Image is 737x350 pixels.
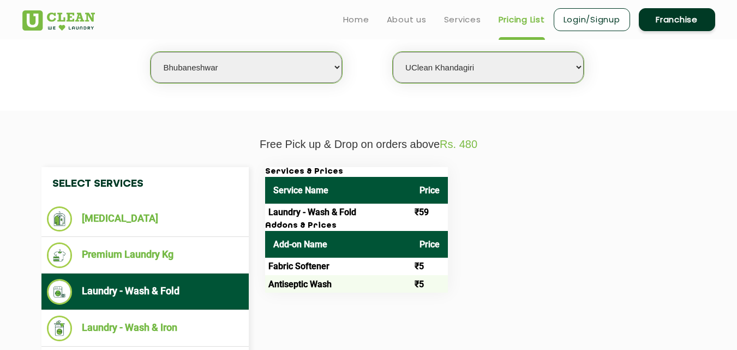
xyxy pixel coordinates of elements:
[41,167,249,201] h4: Select Services
[265,258,411,275] td: Fabric Softener
[47,316,73,341] img: Laundry - Wash & Iron
[47,279,73,305] img: Laundry - Wash & Fold
[265,177,411,204] th: Service Name
[47,316,243,341] li: Laundry - Wash & Iron
[265,204,411,221] td: Laundry - Wash & Fold
[47,242,73,268] img: Premium Laundry Kg
[411,258,448,275] td: ₹5
[22,138,715,151] p: Free Pick up & Drop on orders above
[554,8,630,31] a: Login/Signup
[47,279,243,305] li: Laundry - Wash & Fold
[411,275,448,293] td: ₹5
[343,13,369,26] a: Home
[47,206,73,232] img: Dry Cleaning
[265,231,411,258] th: Add-on Name
[411,231,448,258] th: Price
[265,167,448,177] h3: Services & Prices
[499,13,545,26] a: Pricing List
[639,8,715,31] a: Franchise
[387,13,427,26] a: About us
[47,242,243,268] li: Premium Laundry Kg
[411,177,448,204] th: Price
[47,206,243,232] li: [MEDICAL_DATA]
[411,204,448,221] td: ₹59
[440,138,477,150] span: Rs. 480
[22,10,95,31] img: UClean Laundry and Dry Cleaning
[265,275,411,293] td: Antiseptic Wash
[444,13,481,26] a: Services
[265,221,448,231] h3: Addons & Prices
